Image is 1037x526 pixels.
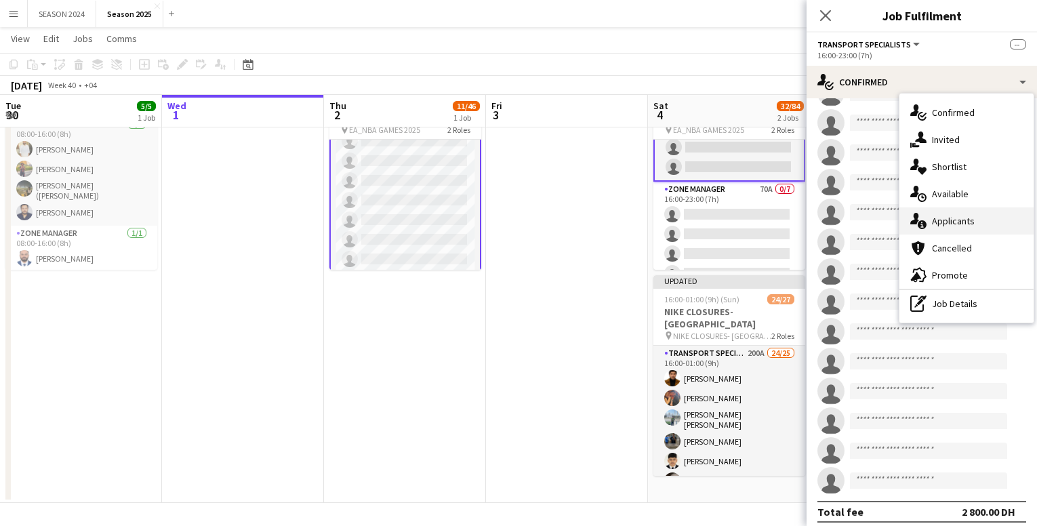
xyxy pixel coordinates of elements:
[167,100,186,112] span: Wed
[771,331,794,341] span: 2 Roles
[817,39,922,49] button: Transport Specialists
[5,30,35,47] a: View
[899,290,1034,317] div: Job Details
[5,100,21,112] span: Tue
[777,113,803,123] div: 2 Jobs
[3,107,21,123] span: 30
[106,33,137,45] span: Comms
[43,33,59,45] span: Edit
[807,66,1037,98] div: Confirmed
[1010,39,1026,49] span: --
[165,107,186,123] span: 1
[101,30,142,47] a: Comms
[817,50,1026,60] div: 16:00-23:00 (7h)
[651,107,668,123] span: 4
[777,101,804,111] span: 32/84
[932,161,967,173] span: Shortlist
[771,125,794,135] span: 2 Roles
[5,117,157,226] app-card-role: Transport Specialists4/408:00-16:00 (8h)[PERSON_NAME][PERSON_NAME][PERSON_NAME] ([PERSON_NAME])[P...
[653,275,805,476] app-job-card: Updated16:00-01:00 (9h) (Sun)24/27NIKE CLOSURES- [GEOGRAPHIC_DATA] NIKE CLOSURES- [GEOGRAPHIC_DAT...
[5,69,157,270] app-job-card: 08:00-16:00 (8h)5/5SPACE42-ARENA EVENT EVENT2 RolesTransport Specialists4/408:00-16:00 (8h)[PERSO...
[767,294,794,304] span: 24/27
[453,113,479,123] div: 1 Job
[673,331,771,341] span: NIKE CLOSURES- [GEOGRAPHIC_DATA]
[73,33,93,45] span: Jobs
[11,79,42,92] div: [DATE]
[932,269,968,281] span: Promote
[807,7,1037,24] h3: Job Fulfilment
[329,69,481,270] app-job-card: Updated16:00-23:00 (7h)11/46EA_NBA GAMES [GEOGRAPHIC_DATA] 2025 EA_NBA GAMES 20252 Roles
[817,505,863,519] div: Total fee
[137,101,156,111] span: 5/5
[653,182,805,346] app-card-role: Zone Manager70A0/716:00-23:00 (7h)
[932,188,969,200] span: Available
[491,100,502,112] span: Fri
[653,100,668,112] span: Sat
[817,39,911,49] span: Transport Specialists
[45,80,79,90] span: Week 40
[673,125,744,135] span: EA_NBA GAMES 2025
[84,80,97,90] div: +04
[932,106,975,119] span: Confirmed
[653,306,805,330] h3: NIKE CLOSURES- [GEOGRAPHIC_DATA]
[962,505,1015,519] div: 2 800.00 DH
[653,69,805,270] app-job-card: Updated16:00-23:00 (7h)8/57EA_NBA GAMES [GEOGRAPHIC_DATA] 2025 EA_NBA GAMES 20252 Roles Zone Mana...
[664,294,739,304] span: 16:00-01:00 (9h) (Sun)
[67,30,98,47] a: Jobs
[28,1,96,27] button: SEASON 2024
[327,107,346,123] span: 2
[138,113,155,123] div: 1 Job
[329,100,346,112] span: Thu
[5,226,157,272] app-card-role: Zone Manager1/108:00-16:00 (8h)[PERSON_NAME]
[932,134,960,146] span: Invited
[38,30,64,47] a: Edit
[932,242,972,254] span: Cancelled
[447,125,470,135] span: 2 Roles
[11,33,30,45] span: View
[932,215,975,227] span: Applicants
[349,125,420,135] span: EA_NBA GAMES 2025
[653,275,805,286] div: Updated
[453,101,480,111] span: 11/46
[489,107,502,123] span: 3
[96,1,163,27] button: Season 2025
